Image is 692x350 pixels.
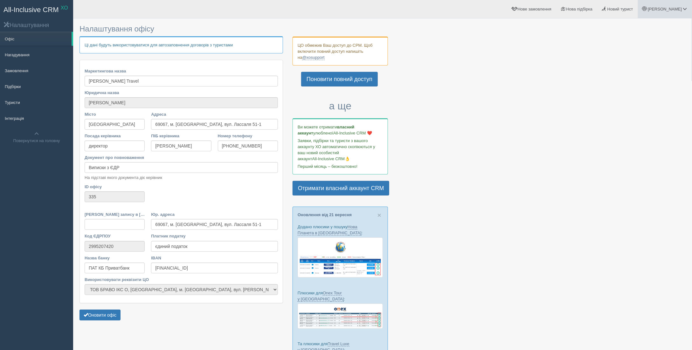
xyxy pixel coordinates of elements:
input: UA92 305299 00000 26001234567890 [151,263,278,273]
span: Нова підбірка [566,7,593,11]
span: [PERSON_NAME] [648,7,682,11]
label: Юр. адреса [151,211,278,217]
h3: а ще [293,100,388,112]
a: Нова Планета в [GEOGRAPHIC_DATA] [298,224,362,236]
p: Ці дані будуть використовуватися для автозаповнення договорів з туристами [80,36,283,53]
input: Статуту, Виписки з ЄДР, Довіреності №, etc. [85,162,278,173]
input: ХО [85,97,278,108]
p: Ви можете отримати улюбленої [298,124,383,136]
span: All-Inclusive CRM ❤️ [333,131,372,135]
label: IBAN [151,255,278,261]
label: Платник податку [151,233,278,239]
h3: Налаштування офісу [80,25,283,33]
p: На підставі якого документа діє керівник [85,175,278,181]
label: Використовувати реквізити ЦО [85,277,278,283]
label: Посада керівника [85,133,145,139]
img: new-planet-%D0%BF%D1%96%D0%B4%D0%B1%D1%96%D1%80%D0%BA%D0%B0-%D1%81%D1%80%D0%BC-%D0%B4%D0%BB%D1%8F... [298,237,383,278]
div: ЦО обмежив Ваш доступ до СРМ. Щоб включити повний доступ напишіть на [293,37,388,65]
input: ХО [85,76,278,86]
label: Номер телефону [218,133,278,139]
a: Отримати власний аккаунт CRM [293,181,389,196]
label: Маркетингова назва [85,68,278,74]
p: Заявки, підбірки та туристи з вашого аккаунту ХО автоматично скопіюються у ваш новий особистий ак... [298,138,383,162]
span: Нове замовлення [518,7,551,11]
span: All-Inclusive CRM [3,6,59,14]
a: Onex Tour у [GEOGRAPHIC_DATA] [298,291,344,302]
a: @xosupport [302,55,324,60]
a: All-Inclusive CRM XO [0,0,73,18]
label: Адреса [151,111,278,117]
a: Оновлення від 21 вересня [298,212,352,217]
button: Оновити офіс [80,310,121,320]
img: onex-tour-proposal-crm-for-travel-agency.png [298,304,383,329]
label: ID офісу [85,184,145,190]
label: Юридична назва [85,90,278,96]
span: × [377,211,381,219]
label: [PERSON_NAME] запису в [GEOGRAPHIC_DATA] [85,211,145,217]
label: Назва банку [85,255,145,261]
a: Поновити повний доступ [301,72,378,86]
p: Додано плюсики у пошуку : [298,224,383,236]
sup: XO [61,5,68,10]
label: Місто [85,111,145,117]
label: Код ЄДРПОУ [85,233,145,239]
label: Документ про повноваження [85,154,278,161]
button: Close [377,212,381,218]
span: Новий турист [607,7,633,11]
span: All-Inclusive CRM👌 [312,156,350,161]
p: Плюсики для : [298,290,383,302]
b: власний аккаунт [298,125,355,135]
p: Перший місяць – безкоштовно! [298,163,383,169]
label: ПІБ керівника [151,133,211,139]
